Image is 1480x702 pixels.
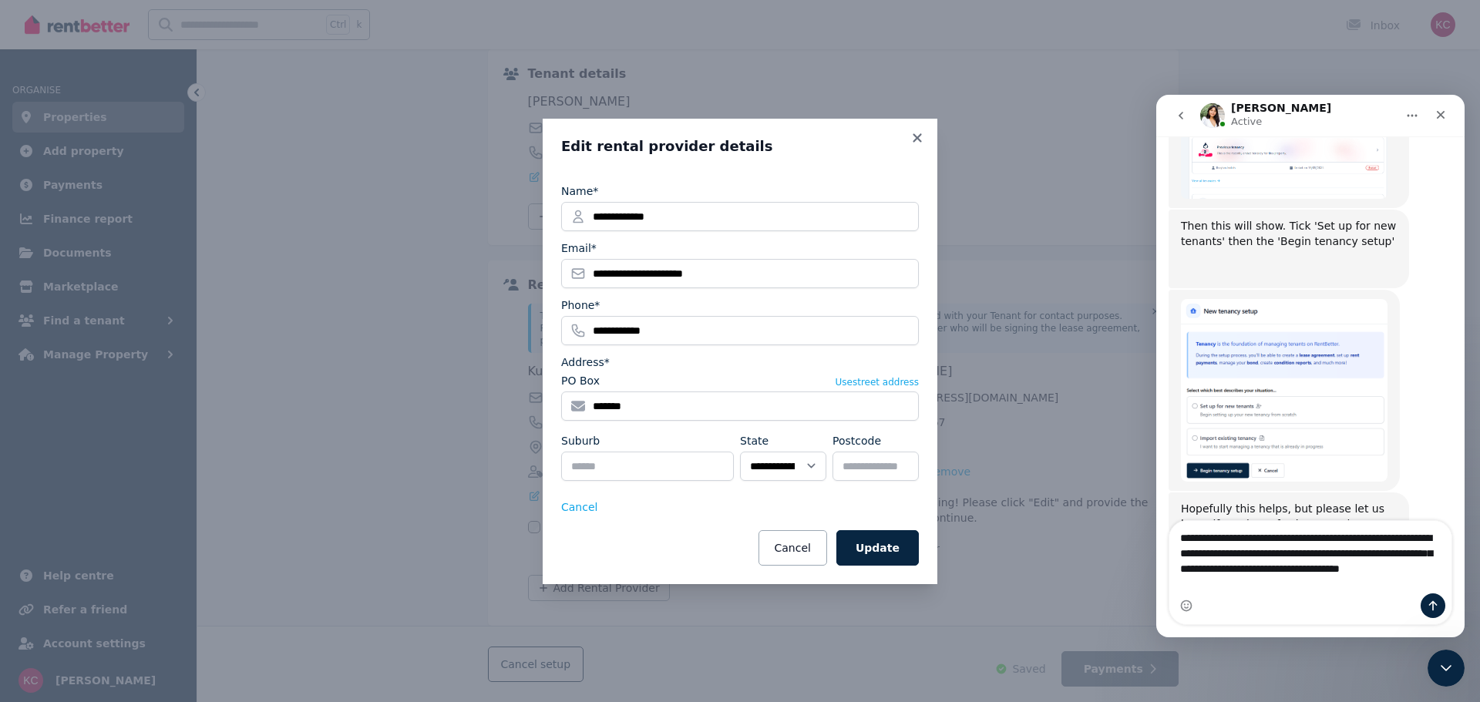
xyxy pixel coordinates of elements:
[832,433,881,448] label: Postcode
[561,297,600,313] label: Phone*
[561,373,600,388] label: PO Box
[561,499,597,515] button: Cancel
[561,354,610,370] label: Address*
[561,137,919,156] h3: Edit rental provider details
[1156,95,1465,637] iframe: Intercom live chat
[740,433,769,448] label: State
[758,530,827,566] button: Cancel
[561,183,598,199] label: Name*
[561,433,600,448] label: Suburb
[836,530,919,566] button: Update
[561,240,597,256] label: Email*
[1428,650,1465,687] iframe: Intercom live chat
[836,376,919,388] button: Usestreet address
